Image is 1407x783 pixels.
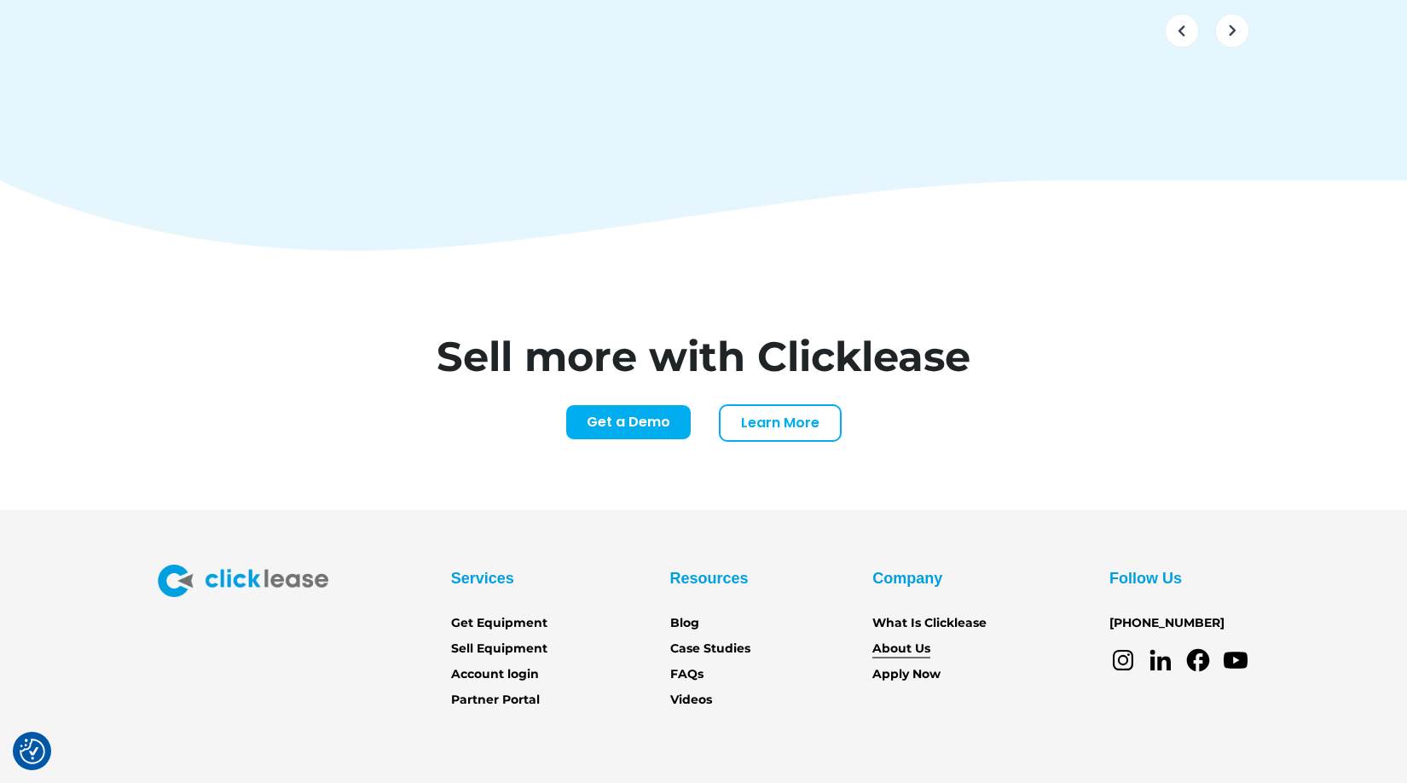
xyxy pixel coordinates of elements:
[670,640,750,658] a: Case Studies
[451,565,514,592] div: Services
[872,640,930,658] a: About Us
[20,739,45,764] button: Consent Preferences
[1165,5,1199,56] div: previous slide
[1109,614,1225,633] a: [PHONE_NUMBER]
[872,614,987,633] a: What Is Clicklease
[872,665,941,684] a: Apply Now
[1215,5,1249,56] div: next slide
[670,691,712,710] a: Videos
[158,565,328,597] img: Clicklease logo
[451,614,547,633] a: Get Equipment
[451,691,540,710] a: Partner Portal
[670,665,703,684] a: FAQs
[376,336,1031,377] h1: Sell more with Clicklease
[1109,565,1182,592] div: Follow Us
[451,640,547,658] a: Sell Equipment
[670,565,749,592] div: Resources
[565,404,692,440] a: Get a Demo
[872,565,942,592] div: Company
[670,614,699,633] a: Blog
[719,404,842,442] a: Learn More
[20,739,45,764] img: Revisit consent button
[451,665,539,684] a: Account login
